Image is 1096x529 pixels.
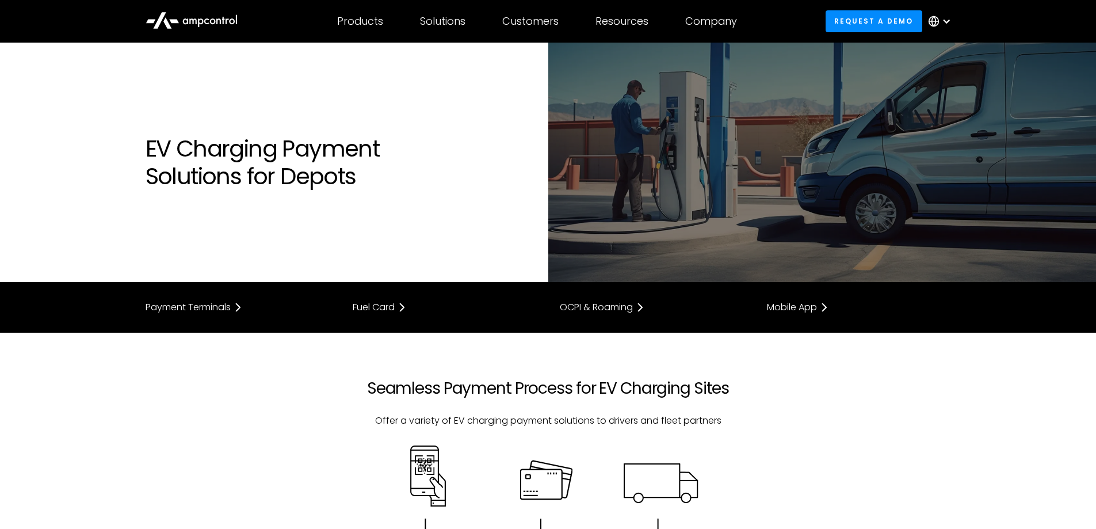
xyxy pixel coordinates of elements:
a: Payment Terminals [146,300,330,314]
a: Mobile App [767,300,951,314]
a: OCPI & Roaming [560,300,744,314]
h2: Seamless Payment Process for EV Charging Sites [353,379,744,398]
div: Customers [502,15,559,28]
div: Payment Terminals [146,303,231,312]
div: OCPI & Roaming [560,303,633,312]
div: Solutions [420,15,465,28]
div: Products [337,15,383,28]
div: Company [685,15,737,28]
div: Fuel Card [353,303,395,312]
div: Resources [595,15,648,28]
p: Offer a variety of EV charging payment solutions to drivers and fleet partners [353,414,744,427]
h1: EV Charging Payment Solutions for Depots [146,135,537,190]
a: Fuel Card [353,300,537,314]
div: Mobile App [767,303,817,312]
a: Request a demo [826,10,922,32]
